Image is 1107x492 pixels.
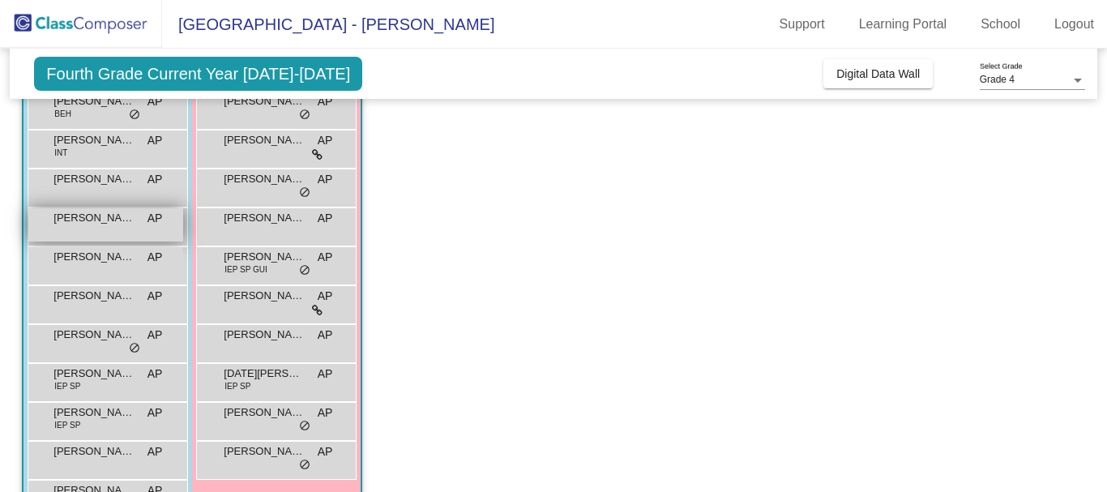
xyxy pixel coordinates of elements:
span: [PERSON_NAME] [53,249,135,265]
span: AP [318,288,333,305]
a: School [968,11,1033,37]
span: IEP SP [224,380,250,392]
span: AP [318,132,333,149]
span: AP [318,93,333,110]
span: [PERSON_NAME] [53,404,135,421]
span: [PERSON_NAME] [53,93,135,109]
span: AP [147,132,163,149]
span: AP [318,366,333,383]
span: Grade 4 [980,74,1015,85]
span: Digital Data Wall [836,67,920,80]
span: [PERSON_NAME] [224,288,305,304]
span: AP [147,171,163,188]
span: [PERSON_NAME] [224,210,305,226]
span: INT [54,147,67,159]
span: AP [147,249,163,266]
button: Digital Data Wall [823,59,933,88]
span: AP [318,327,333,344]
span: [PERSON_NAME] [224,132,305,148]
span: [PERSON_NAME] [53,443,135,460]
span: do_not_disturb_alt [299,186,310,199]
span: [PERSON_NAME] [53,171,135,187]
span: do_not_disturb_alt [299,264,310,277]
span: AP [318,210,333,227]
span: do_not_disturb_alt [299,420,310,433]
span: AP [147,327,163,344]
span: AP [318,443,333,460]
span: do_not_disturb_alt [299,459,310,472]
a: Logout [1041,11,1107,37]
span: IEP SP GUI [224,263,267,276]
span: IEP SP [54,380,80,392]
span: BEH [54,108,71,120]
span: [PERSON_NAME] [53,288,135,304]
span: [PERSON_NAME] [224,171,305,187]
span: [PERSON_NAME] [224,327,305,343]
span: [PERSON_NAME] [224,93,305,109]
span: [GEOGRAPHIC_DATA] - [PERSON_NAME] [162,11,494,37]
a: Support [767,11,838,37]
span: do_not_disturb_alt [129,109,140,122]
span: AP [318,171,333,188]
a: Learning Portal [846,11,960,37]
span: do_not_disturb_alt [129,342,140,355]
span: AP [147,366,163,383]
span: do_not_disturb_alt [299,109,310,122]
span: IEP SP [54,419,80,431]
span: [PERSON_NAME] [224,249,305,265]
span: AP [147,210,163,227]
span: AP [147,288,163,305]
span: [PERSON_NAME] [53,327,135,343]
span: AP [147,404,163,421]
span: [PERSON_NAME] [53,366,135,382]
span: [PERSON_NAME] [53,132,135,148]
span: AP [147,443,163,460]
span: AP [318,249,333,266]
span: [PERSON_NAME] [PERSON_NAME] [224,443,305,460]
span: AP [318,404,333,421]
span: AP [147,93,163,110]
span: [DATE][PERSON_NAME] [224,366,305,382]
span: [PERSON_NAME] [53,210,135,226]
span: Fourth Grade Current Year [DATE]-[DATE] [34,57,362,91]
span: [PERSON_NAME] [224,404,305,421]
